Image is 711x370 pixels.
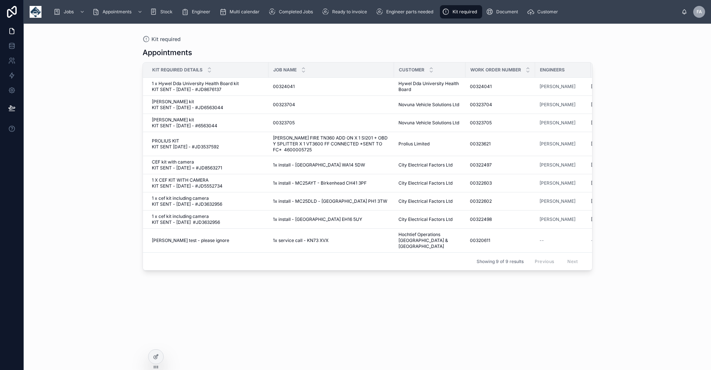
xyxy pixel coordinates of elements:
[152,117,261,129] span: [PERSON_NAME] kit KIT SENT - [DATE] - #6563044
[470,216,492,222] span: 00322498
[399,67,424,73] span: Customer
[470,198,531,204] a: 00322602
[540,120,575,126] a: [PERSON_NAME]
[591,180,637,186] a: [DATE] 08:00
[152,81,264,92] span: 1 x Hywel Dda University Health Board kit KIT SENT - [DATE] - #JD8676137
[398,162,461,168] a: City Electrical Factors Ltd
[230,9,260,15] span: Multi calendar
[540,216,586,222] a: [PERSON_NAME]
[398,198,453,204] span: City Electrical Factors Ltd
[540,102,586,108] a: [PERSON_NAME]
[591,120,637,126] a: [DATE] 13:30
[470,162,492,168] span: 00322497
[540,162,575,168] a: [PERSON_NAME]
[470,162,531,168] a: 00322497
[152,195,264,207] a: 1 x cef kit including camera KIT SENT - [DATE] - #JD3632956
[30,6,41,18] img: App logo
[470,84,492,90] span: 00324041
[386,9,433,15] span: Engineer parts needed
[484,5,523,18] a: Document
[148,5,178,18] a: Stock
[470,120,492,126] span: 00323705
[152,138,264,150] a: PROLIUS KIT KIT SENT [DATE] - #JD3537592
[152,138,247,150] span: PROLIUS KIT KIT SENT [DATE] - #JD3537592
[540,198,586,204] a: [PERSON_NAME]
[470,180,531,186] a: 00322603
[398,141,461,147] a: Prolius Limited
[470,198,492,204] span: 00322602
[273,198,387,204] span: 1x install - MC25DLD - [GEOGRAPHIC_DATA] PH1 3TW
[540,120,586,126] a: [PERSON_NAME]
[273,120,390,126] a: 00323705
[273,180,367,186] span: 1x install - MC25AYT - Birkenhead CH41 3PF
[470,102,492,108] span: 00323704
[540,198,575,204] a: [PERSON_NAME]
[152,213,264,225] a: 1 x cef kit including camera KIT SENT - [DATE] #JD3632956
[152,238,264,243] a: [PERSON_NAME] test - please ignore
[591,162,637,168] a: [DATE] 10:00
[152,99,264,111] span: [PERSON_NAME] kit KIT SENT - [DATE] - #JD6563044
[398,232,461,249] a: Hochtief Operations [GEOGRAPHIC_DATA] & [GEOGRAPHIC_DATA]
[470,141,491,147] span: 00323621
[273,84,295,90] span: 00324041
[540,216,575,222] span: [PERSON_NAME]
[470,141,531,147] a: 00323621
[273,216,390,222] a: 1x install - [GEOGRAPHIC_DATA] EH16 5UY
[591,216,637,222] a: [DATE] 08:00
[540,238,586,243] a: --
[398,141,430,147] span: Prolius Limited
[591,84,637,90] a: [DATE] 09:00
[591,216,619,222] span: [DATE] 08:00
[192,9,210,15] span: Engineer
[398,180,453,186] span: City Electrical Factors Ltd
[398,120,459,126] span: Novuna Vehicle Solutions Ltd
[540,141,575,147] span: [PERSON_NAME]
[496,9,518,15] span: Document
[151,36,181,43] span: Kit required
[160,9,173,15] span: Stock
[398,102,461,108] a: Novuna Vehicle Solutions Ltd
[591,180,619,186] span: [DATE] 08:00
[540,102,575,108] span: [PERSON_NAME]
[152,67,203,73] span: Kit Required Details
[273,67,297,73] span: Job Name
[453,9,477,15] span: Kit required
[591,198,618,204] span: [DATE] 16:00
[540,67,565,73] span: Engineers
[64,9,74,15] span: Jobs
[398,180,461,186] a: City Electrical Factors Ltd
[540,238,544,243] span: --
[273,102,295,108] span: 00323704
[477,259,524,265] span: Showing 9 of 9 results
[470,84,531,90] a: 00324041
[273,180,390,186] a: 1x install - MC25AYT - Birkenhead CH41 3PF
[152,238,229,243] span: [PERSON_NAME] test - please ignore
[273,238,328,243] span: 1x service call - KN73 XVX
[273,162,390,168] a: 1x install - [GEOGRAPHIC_DATA] WA14 5DW
[697,9,702,15] span: FA
[398,81,461,92] a: Hywel Dda University Health Board
[470,120,531,126] a: 00323705
[470,67,521,73] span: Work Order Number
[540,141,586,147] a: [PERSON_NAME]
[470,180,492,186] span: 00322603
[470,216,531,222] a: 00322498
[152,177,264,189] span: 1 X CEF KIT WITH CAMERA KIT SENT - [DATE] - #JD5552734
[279,9,313,15] span: Completed Jobs
[273,198,390,204] a: 1x install - MC25DLD - [GEOGRAPHIC_DATA] PH1 3TW
[179,5,216,18] a: Engineer
[591,141,637,147] a: [DATE] 10:30
[537,9,558,15] span: Customer
[440,5,482,18] a: Kit required
[591,84,619,90] span: [DATE] 09:00
[540,84,575,90] a: [PERSON_NAME]
[540,84,586,90] a: [PERSON_NAME]
[591,102,618,108] span: [DATE] 14:30
[591,238,595,243] span: --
